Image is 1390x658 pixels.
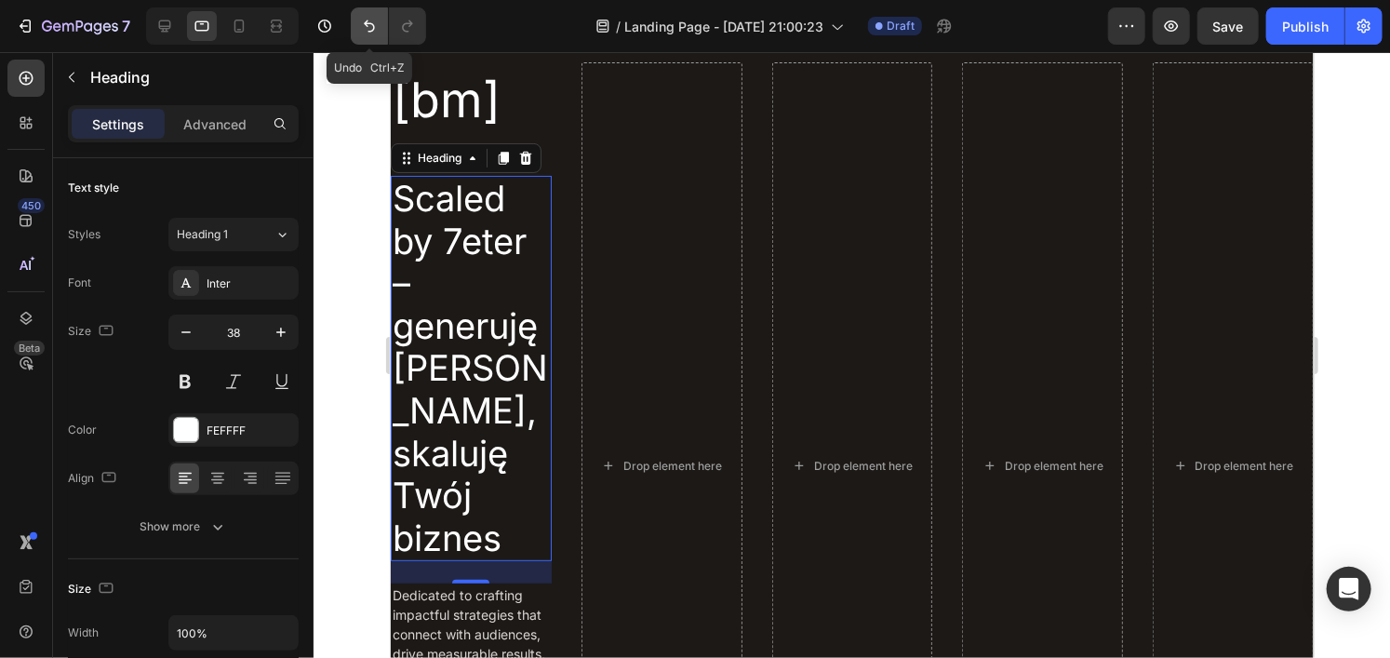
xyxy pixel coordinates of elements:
div: Styles [68,226,100,243]
div: Show more [140,517,227,536]
div: 450 [18,198,45,213]
button: Publish [1266,7,1344,45]
button: Show more [68,510,299,544]
p: Heading [90,66,291,88]
button: Save [1197,7,1259,45]
div: Open Intercom Messenger [1327,567,1371,611]
div: Drop element here [614,407,713,422]
p: Advanced [183,114,247,134]
iframe: Design area [391,52,1314,658]
div: Font [68,275,91,291]
input: Auto [169,616,298,650]
span: / [616,17,621,36]
div: Beta [14,341,45,356]
span: Draft [887,18,915,34]
div: Color [68,422,97,438]
span: Landing Page - [DATE] 21:00:23 [624,17,823,36]
div: Width [68,624,99,641]
div: Size [68,577,117,602]
div: Size [68,319,117,344]
span: Save [1213,19,1244,34]
div: Undo/Redo [351,7,426,45]
div: Text style [68,180,119,196]
div: Publish [1282,17,1329,36]
button: Heading 1 [168,218,299,251]
span: Heading 1 [177,226,228,243]
p: Settings [92,114,144,134]
div: Inter [207,275,294,292]
div: FEFFFF [207,423,294,439]
button: 7 [7,7,139,45]
div: Align [68,466,120,491]
div: Drop element here [423,407,522,422]
div: Drop element here [805,407,903,422]
p: 7 [122,15,130,37]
